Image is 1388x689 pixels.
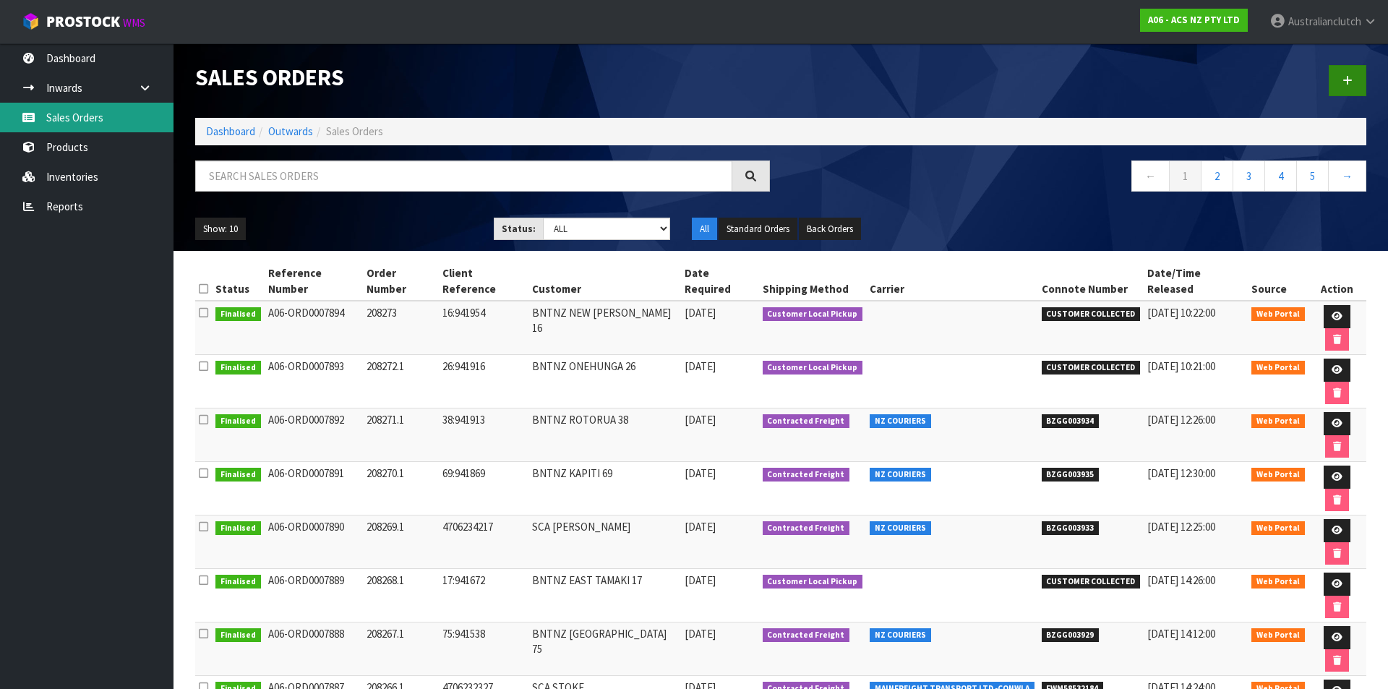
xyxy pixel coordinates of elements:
[363,355,439,408] td: 208272.1
[792,161,1366,196] nav: Page navigation
[759,262,867,301] th: Shipping Method
[1288,14,1361,28] span: Australianclutch
[215,361,261,375] span: Finalised
[268,124,313,138] a: Outwards
[763,307,863,322] span: Customer Local Pickup
[215,628,261,643] span: Finalised
[763,468,850,482] span: Contracted Freight
[528,515,681,569] td: SCA [PERSON_NAME]
[22,12,40,30] img: cube-alt.png
[763,414,850,429] span: Contracted Freight
[528,462,681,515] td: BNTNZ KAPITI 69
[439,355,528,408] td: 26:941916
[439,515,528,569] td: 4706234217
[212,262,265,301] th: Status
[215,468,261,482] span: Finalised
[215,521,261,536] span: Finalised
[1264,161,1297,192] a: 4
[528,301,681,355] td: BNTNZ NEW [PERSON_NAME] 16
[439,462,528,515] td: 69:941869
[1042,468,1100,482] span: BZGG003935
[1147,520,1215,534] span: [DATE] 12:25:00
[1248,262,1308,301] th: Source
[1251,521,1305,536] span: Web Portal
[1251,307,1305,322] span: Web Portal
[439,301,528,355] td: 16:941954
[1147,466,1215,480] span: [DATE] 12:30:00
[1296,161,1329,192] a: 5
[1233,161,1265,192] a: 3
[1147,573,1215,587] span: [DATE] 14:26:00
[123,16,145,30] small: WMS
[1147,359,1215,373] span: [DATE] 10:21:00
[215,414,261,429] span: Finalised
[265,515,364,569] td: A06-ORD0007890
[1201,161,1233,192] a: 2
[363,462,439,515] td: 208270.1
[195,161,732,192] input: Search sales orders
[439,569,528,622] td: 17:941672
[363,262,439,301] th: Order Number
[528,262,681,301] th: Customer
[1042,521,1100,536] span: BZGG003933
[528,622,681,676] td: BNTNZ [GEOGRAPHIC_DATA] 75
[363,515,439,569] td: 208269.1
[681,262,758,301] th: Date Required
[685,627,716,641] span: [DATE]
[363,569,439,622] td: 208268.1
[528,355,681,408] td: BNTNZ ONEHUNGA 26
[265,408,364,462] td: A06-ORD0007892
[195,218,246,241] button: Show: 10
[1328,161,1366,192] a: →
[685,413,716,427] span: [DATE]
[866,262,1038,301] th: Carrier
[763,361,863,375] span: Customer Local Pickup
[1042,628,1100,643] span: BZGG003929
[1148,14,1240,26] strong: A06 - ACS NZ PTY LTD
[685,466,716,480] span: [DATE]
[1147,413,1215,427] span: [DATE] 12:26:00
[46,12,120,31] span: ProStock
[1251,575,1305,589] span: Web Portal
[1042,361,1141,375] span: CUSTOMER COLLECTED
[502,223,536,235] strong: Status:
[1144,262,1248,301] th: Date/Time Released
[870,521,931,536] span: NZ COURIERS
[870,628,931,643] span: NZ COURIERS
[870,414,931,429] span: NZ COURIERS
[1038,262,1144,301] th: Connote Number
[439,262,528,301] th: Client Reference
[1251,628,1305,643] span: Web Portal
[439,622,528,676] td: 75:941538
[685,520,716,534] span: [DATE]
[763,575,863,589] span: Customer Local Pickup
[265,569,364,622] td: A06-ORD0007889
[763,628,850,643] span: Contracted Freight
[1042,307,1141,322] span: CUSTOMER COLLECTED
[439,408,528,462] td: 38:941913
[265,301,364,355] td: A06-ORD0007894
[1042,575,1141,589] span: CUSTOMER COLLECTED
[1169,161,1201,192] a: 1
[265,355,364,408] td: A06-ORD0007893
[265,462,364,515] td: A06-ORD0007891
[692,218,717,241] button: All
[195,65,770,90] h1: Sales Orders
[1042,414,1100,429] span: BZGG003934
[363,622,439,676] td: 208267.1
[215,575,261,589] span: Finalised
[1131,161,1170,192] a: ←
[206,124,255,138] a: Dashboard
[1251,468,1305,482] span: Web Portal
[326,124,383,138] span: Sales Orders
[799,218,861,241] button: Back Orders
[215,307,261,322] span: Finalised
[363,301,439,355] td: 208273
[528,408,681,462] td: BNTNZ ROTORUA 38
[528,569,681,622] td: BNTNZ EAST TAMAKI 17
[763,521,850,536] span: Contracted Freight
[1147,306,1215,320] span: [DATE] 10:22:00
[1251,361,1305,375] span: Web Portal
[719,218,797,241] button: Standard Orders
[1251,414,1305,429] span: Web Portal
